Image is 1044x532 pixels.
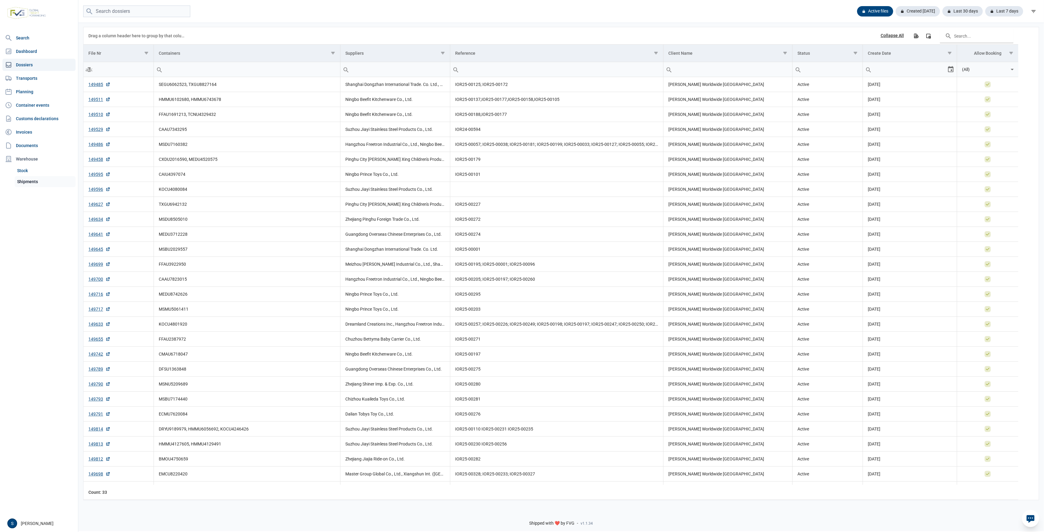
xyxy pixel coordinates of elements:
td: MSMU5061411 [154,302,340,317]
td: EMCU8220420 [154,467,340,482]
td: [PERSON_NAME] Worldwide [GEOGRAPHIC_DATA] [663,257,792,272]
td: IOR25-00195; IOR25-00001; IOR25-00096 [450,257,663,272]
td: IOR25-00274 [450,227,663,242]
div: Status [797,51,810,56]
a: Shipments [15,176,76,187]
td: SEGU6062523, TXGU8827164 [154,77,340,92]
td: Dalian Tobys Toy Co., Ltd. [340,407,450,422]
div: File Nr [88,51,101,56]
td: Column Create Date [863,45,957,62]
span: Show filter options for column 'Client Name' [783,51,787,55]
a: Transports [2,72,76,84]
div: Create Date [868,51,891,56]
div: Search box [863,62,874,77]
td: Filter cell [957,62,1018,77]
td: IOR25-00272 [450,212,663,227]
a: Planning [2,86,76,98]
td: IOR25-00110 IOR25-00231 IOR25-00235 [450,422,663,437]
td: [PERSON_NAME] Worldwide [GEOGRAPHIC_DATA] [663,242,792,257]
a: 149698 [88,471,110,477]
a: 149641 [88,231,110,237]
td: IOR25-00137,IOR25-00177,IOR25-00158,IOR25-00105 [450,92,663,107]
td: [PERSON_NAME] Worldwide [GEOGRAPHIC_DATA] [663,77,792,92]
span: [DATE] [868,82,880,87]
td: Hangzhou Freetron Industrial Co., Ltd., Ningbo Beefit Kitchenware Co., Ltd., Ningbo Wansheng Impo... [340,137,450,152]
td: Ningbo Beefit Kitchenware Co., Ltd., Ningbo Wansheng Import and Export Co., Ltd. [340,482,450,497]
span: [DATE] [868,337,880,342]
div: Warehouse [2,153,76,165]
td: [PERSON_NAME] Worldwide [GEOGRAPHIC_DATA] [663,287,792,302]
span: [DATE] [868,247,880,252]
div: Reference [455,51,475,56]
td: IOR25-00057; IOR25-00038; IOR25-00181; IOR25-00199; IOR25-00033; IOR25-00127; IOR25-00055; IOR25-... [450,137,663,152]
span: v1.1.34 [581,521,593,526]
div: [PERSON_NAME] [7,519,74,528]
td: DFSU1363848 [154,362,340,377]
div: Last 30 days [942,6,983,17]
td: HMMU4127605, HMMU4129491 [154,437,340,452]
span: Show filter options for column 'Create Date' [947,51,952,55]
td: IOR25-00263 [450,482,663,497]
td: KOCU4801920 [154,317,340,332]
div: Allow Booking [974,51,1001,56]
td: IOR25-00328; IOR25-00233; IOR25-00327 [450,467,663,482]
span: [DATE] [868,262,880,267]
td: Active [792,377,863,392]
span: Shipped with ❤️ by FVG [529,521,575,526]
td: Filter cell [792,62,863,77]
td: Active [792,92,863,107]
td: Ningbo Prince Toys Co., Ltd. [340,302,450,317]
td: ECMU7620084 [154,407,340,422]
td: MSBU2029557 [154,242,340,257]
input: Filter cell [84,62,154,77]
span: [DATE] [868,397,880,401]
span: [DATE] [868,456,880,461]
td: IOR25-00276 [450,407,663,422]
input: Filter cell [793,62,863,77]
td: IOR25-00188,IOR25-00177 [450,107,663,122]
a: Search [2,32,76,44]
span: [DATE] [868,471,880,476]
td: [PERSON_NAME] Worldwide [GEOGRAPHIC_DATA] [663,437,792,452]
td: MSBU7174440 [154,392,340,407]
div: Containers [159,51,180,56]
td: [PERSON_NAME] Worldwide [GEOGRAPHIC_DATA] [663,227,792,242]
td: [PERSON_NAME] Worldwide [GEOGRAPHIC_DATA] [663,332,792,347]
td: Active [792,317,863,332]
div: filter [1028,6,1039,17]
div: Client Name [668,51,693,56]
td: IOR25-00280 [450,377,663,392]
td: [PERSON_NAME] Worldwide [GEOGRAPHIC_DATA] [663,167,792,182]
td: Active [792,287,863,302]
a: 149699 [88,261,110,267]
a: 149485 [88,81,110,87]
td: Pinghu City [PERSON_NAME] Xing Children's Products Co., Ltd. [340,197,450,212]
td: Active [792,137,863,152]
td: [PERSON_NAME] Worldwide [GEOGRAPHIC_DATA] [663,302,792,317]
td: [PERSON_NAME] Worldwide [GEOGRAPHIC_DATA] [663,107,792,122]
div: Drag a column header here to group by that column [88,31,187,41]
a: 149793 [88,396,110,402]
div: Active files [857,6,893,17]
td: Active [792,227,863,242]
td: IOR25-00205; IOR25-00197; IOR25-00260 [450,272,663,287]
td: Meizhou [PERSON_NAME] Industrial Co., Ltd., Shanghai Dongzhan International Trade. Co. Ltd. [340,257,450,272]
td: Ningbo Prince Toys Co., Ltd. [340,287,450,302]
td: [PERSON_NAME] Worldwide [GEOGRAPHIC_DATA] [663,137,792,152]
a: 149700 [88,276,110,282]
div: Select [947,62,954,77]
td: IOR25-00257; IOR25-00226; IOR25-00249; IOR25-00198; IOR25-00197; IOR25-00247; IOR25-00250; IOR25-... [450,317,663,332]
span: [DATE] [868,427,880,431]
span: [DATE] [868,412,880,416]
td: Active [792,107,863,122]
td: CAAU7823015 [154,272,340,287]
span: [DATE] [868,352,880,357]
a: Invoices [2,126,76,138]
td: [PERSON_NAME] Worldwide [GEOGRAPHIC_DATA] [663,392,792,407]
div: Search box [340,62,351,77]
td: CAAU7343295 [154,122,340,137]
td: IOR25-00230 IOR25-00256 [450,437,663,452]
td: [PERSON_NAME] Worldwide [GEOGRAPHIC_DATA] [663,452,792,467]
input: Filter cell [450,62,663,77]
span: [DATE] [868,112,880,117]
